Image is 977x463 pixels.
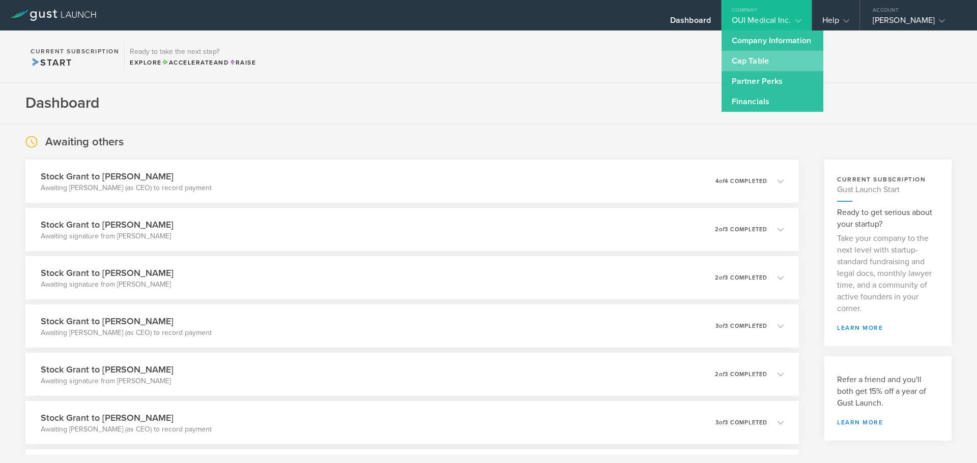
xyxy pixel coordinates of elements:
[31,57,72,68] span: Start
[719,419,725,426] em: of
[45,135,124,149] h2: Awaiting others
[873,15,959,30] div: [PERSON_NAME]
[837,207,939,230] h3: Ready to get serious about your startup?
[41,411,212,424] h3: Stock Grant to [PERSON_NAME]
[41,170,212,183] h3: Stock Grant to [PERSON_NAME]
[41,424,212,435] p: Awaiting [PERSON_NAME] (as CEO) to record payment
[162,59,214,66] span: Accelerate
[41,376,174,386] p: Awaiting signature from [PERSON_NAME]
[41,266,174,280] h3: Stock Grant to [PERSON_NAME]
[837,233,939,315] p: Take your company to the next level with startup-standard fundraising and legal docs, monthly law...
[130,48,256,55] h3: Ready to take the next step?
[41,280,174,290] p: Awaiting signature from [PERSON_NAME]
[719,226,725,233] em: of
[719,371,725,378] em: of
[124,41,261,72] div: Ready to take the next step?ExploreAccelerateandRaise
[837,184,939,196] h4: Gust Launch Start
[670,15,711,30] div: Dashboard
[41,328,212,338] p: Awaiting [PERSON_NAME] (as CEO) to record payment
[715,372,767,377] p: 2 3 completed
[31,48,119,54] h2: Current Subscription
[41,231,174,241] p: Awaiting signature from [PERSON_NAME]
[715,323,767,329] p: 3 3 completed
[130,58,256,67] div: Explore
[715,420,767,425] p: 3 3 completed
[822,15,849,30] div: Help
[837,325,939,331] a: learn more
[732,15,801,30] div: OUI Medical Inc.
[837,419,939,425] a: Learn more
[41,363,174,376] h3: Stock Grant to [PERSON_NAME]
[162,59,229,66] span: and
[715,275,767,281] p: 2 3 completed
[719,323,725,329] em: of
[719,178,725,184] em: of
[837,175,939,184] h3: current subscription
[719,274,725,281] em: of
[41,218,174,231] h3: Stock Grant to [PERSON_NAME]
[715,227,767,232] p: 2 3 completed
[837,374,939,409] h3: Refer a friend and you'll both get 15% off a year of Gust Launch.
[41,315,212,328] h3: Stock Grant to [PERSON_NAME]
[715,178,767,184] p: 4 4 completed
[41,183,212,193] p: Awaiting [PERSON_NAME] (as CEO) to record payment
[926,414,977,463] iframe: Chat Widget
[229,59,256,66] span: Raise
